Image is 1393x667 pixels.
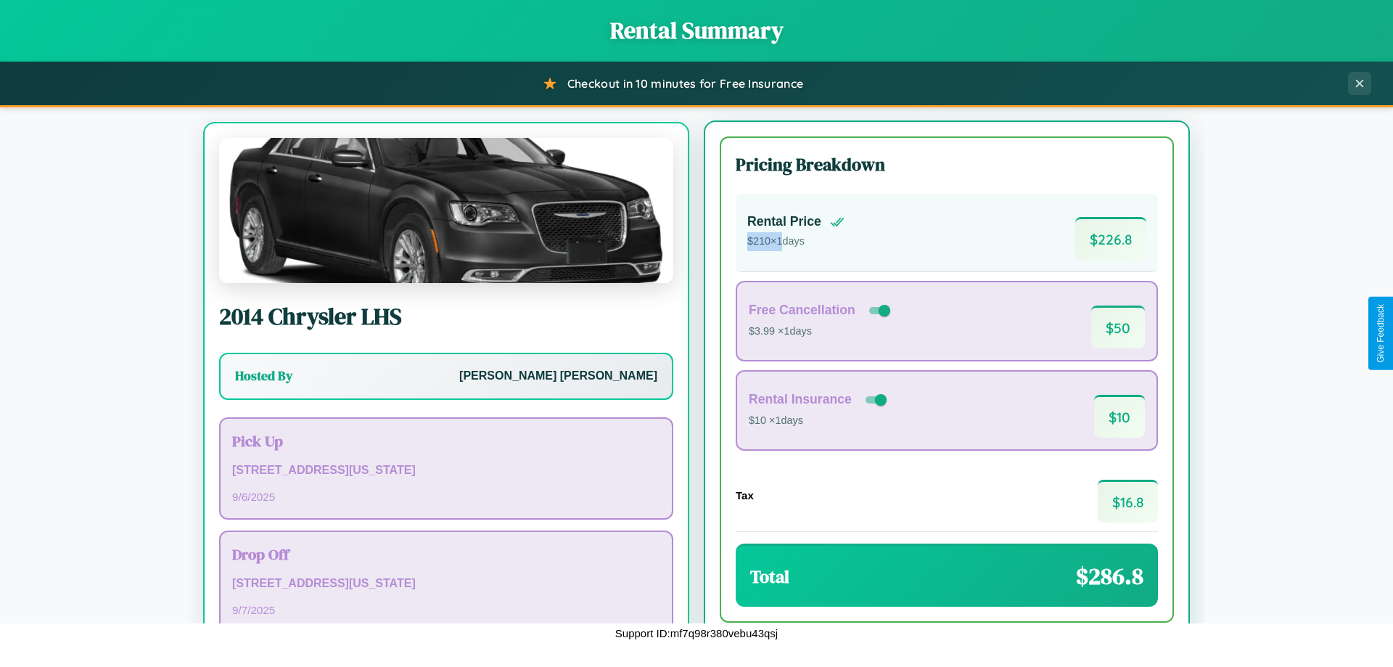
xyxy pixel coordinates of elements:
h2: 2014 Chrysler LHS [219,300,673,332]
h4: Rental Price [747,214,821,229]
span: $ 50 [1091,306,1145,348]
img: Chrysler LHS [219,138,673,283]
p: [STREET_ADDRESS][US_STATE] [232,573,660,594]
p: $3.99 × 1 days [749,322,893,341]
p: Support ID: mf7q98r380vebu43qsj [615,623,778,643]
p: [PERSON_NAME] [PERSON_NAME] [459,366,657,387]
h4: Tax [736,489,754,502]
h1: Rental Summary [15,15,1378,46]
div: Give Feedback [1376,304,1386,363]
h3: Drop Off [232,544,660,565]
span: $ 16.8 [1098,480,1158,523]
h3: Pick Up [232,430,660,451]
h4: Free Cancellation [749,303,855,318]
h3: Hosted By [235,367,292,385]
span: $ 226.8 [1075,217,1146,260]
h3: Total [750,565,789,589]
p: $10 × 1 days [749,412,889,430]
p: 9 / 7 / 2025 [232,600,660,620]
p: $ 210 × 1 days [747,232,845,251]
h3: Pricing Breakdown [736,152,1158,176]
p: [STREET_ADDRESS][US_STATE] [232,460,660,481]
h4: Rental Insurance [749,392,852,407]
span: $ 286.8 [1076,560,1143,592]
p: 9 / 6 / 2025 [232,487,660,507]
span: Checkout in 10 minutes for Free Insurance [567,76,803,91]
span: $ 10 [1094,395,1145,438]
